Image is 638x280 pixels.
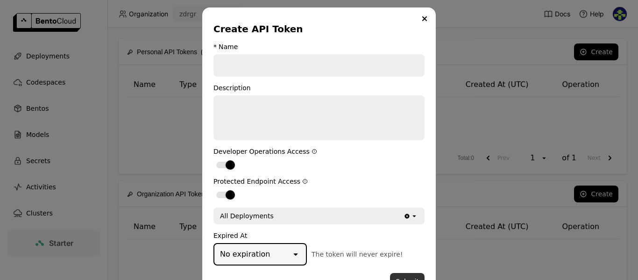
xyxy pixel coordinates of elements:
[404,213,411,220] svg: Clear value
[213,178,425,185] div: Protected Endpoint Access
[275,211,276,221] input: Selected All Deployments.
[291,250,300,259] svg: open
[411,212,418,220] svg: open
[213,84,425,92] div: Description
[213,22,421,36] div: Create API Token
[312,251,403,258] span: The token will never expire!
[219,43,238,50] div: Name
[220,211,274,221] div: All Deployments
[213,232,425,239] div: Expired At
[419,13,430,24] button: Close
[213,148,425,155] div: Developer Operations Access
[220,249,270,260] div: No expiration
